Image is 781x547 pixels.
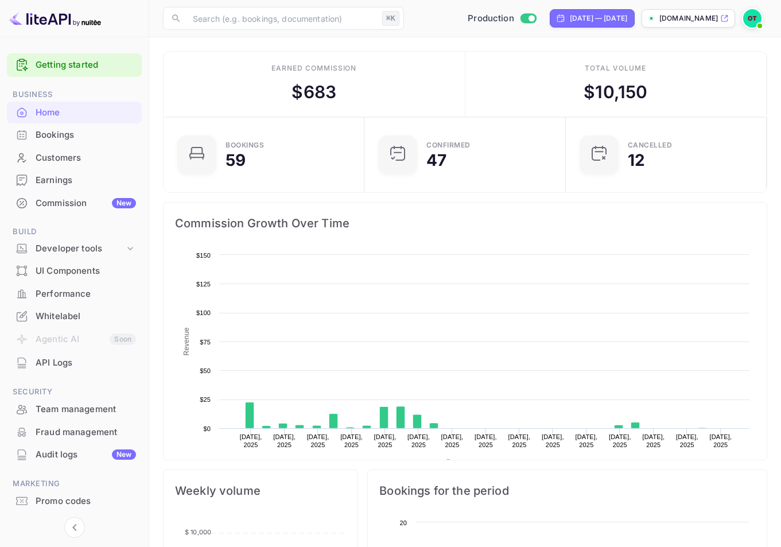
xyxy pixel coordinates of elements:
[36,242,125,255] div: Developer tools
[9,9,101,28] img: LiteAPI logo
[271,63,356,73] div: Earned commission
[426,152,446,168] div: 47
[7,147,142,169] div: Customers
[36,59,136,72] a: Getting started
[203,425,211,432] text: $0
[36,288,136,301] div: Performance
[426,142,471,149] div: Confirmed
[463,12,541,25] div: Switch to Sandbox mode
[7,444,142,466] div: Audit logsNew
[36,129,136,142] div: Bookings
[7,88,142,101] span: Business
[36,448,136,461] div: Audit logs
[196,309,211,316] text: $100
[7,478,142,490] span: Marketing
[7,398,142,420] a: Team management
[7,102,142,124] div: Home
[382,11,399,26] div: ⌘K
[659,13,718,24] p: [DOMAIN_NAME]
[7,102,142,123] a: Home
[36,356,136,370] div: API Logs
[36,174,136,187] div: Earnings
[36,197,136,210] div: Commission
[7,490,142,513] div: Promo codes
[226,152,246,168] div: 59
[709,433,732,448] text: [DATE], 2025
[200,396,211,403] text: $25
[7,53,142,77] div: Getting started
[7,444,142,465] a: Audit logsNew
[570,13,627,24] div: [DATE] — [DATE]
[240,433,262,448] text: [DATE], 2025
[508,433,531,448] text: [DATE], 2025
[7,226,142,238] span: Build
[676,433,698,448] text: [DATE], 2025
[36,106,136,119] div: Home
[628,142,673,149] div: CANCELLED
[374,433,397,448] text: [DATE], 2025
[7,124,142,146] div: Bookings
[175,482,346,500] span: Weekly volume
[542,433,564,448] text: [DATE], 2025
[7,352,142,373] a: API Logs
[112,198,136,208] div: New
[36,265,136,278] div: UI Components
[379,482,755,500] span: Bookings for the period
[7,490,142,511] a: Promo codes
[7,421,142,444] div: Fraud management
[36,310,136,323] div: Whitelabel
[292,79,336,105] div: $ 683
[64,517,85,538] button: Collapse navigation
[7,386,142,398] span: Security
[475,433,497,448] text: [DATE], 2025
[7,169,142,191] a: Earnings
[196,252,211,259] text: $150
[441,433,464,448] text: [DATE], 2025
[273,433,296,448] text: [DATE], 2025
[226,142,264,149] div: Bookings
[407,433,430,448] text: [DATE], 2025
[585,63,646,73] div: Total volume
[7,283,142,304] a: Performance
[584,79,647,105] div: $ 10,150
[743,9,761,28] img: Oussama Tali
[36,152,136,165] div: Customers
[200,367,211,374] text: $50
[36,495,136,508] div: Promo codes
[7,169,142,192] div: Earnings
[200,339,211,346] text: $75
[456,459,485,467] text: Revenue
[468,12,514,25] span: Production
[186,7,378,30] input: Search (e.g. bookings, documentation)
[7,239,142,259] div: Developer tools
[7,352,142,374] div: API Logs
[182,327,191,355] text: Revenue
[175,214,755,232] span: Commission Growth Over Time
[642,433,665,448] text: [DATE], 2025
[7,192,142,215] div: CommissionNew
[7,260,142,281] a: UI Components
[7,398,142,421] div: Team management
[628,152,645,168] div: 12
[400,519,407,526] text: 20
[576,433,598,448] text: [DATE], 2025
[112,449,136,460] div: New
[609,433,631,448] text: [DATE], 2025
[7,421,142,443] a: Fraud management
[7,192,142,214] a: CommissionNew
[307,433,329,448] text: [DATE], 2025
[340,433,363,448] text: [DATE], 2025
[7,260,142,282] div: UI Components
[7,305,142,328] div: Whitelabel
[36,403,136,416] div: Team management
[7,305,142,327] a: Whitelabel
[7,124,142,145] a: Bookings
[7,147,142,168] a: Customers
[185,528,211,536] tspan: $ 10,000
[36,426,136,439] div: Fraud management
[196,281,211,288] text: $125
[7,283,142,305] div: Performance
